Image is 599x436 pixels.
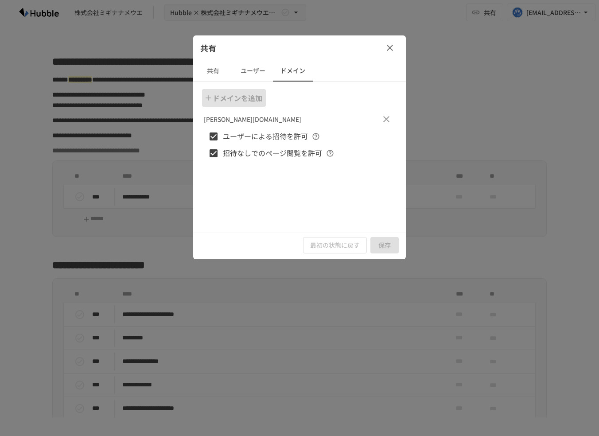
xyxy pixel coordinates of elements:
[223,131,308,142] span: ユーザーによる招待を許可
[223,148,322,159] span: 招待なしでのページ閲覧を許可
[204,114,301,124] p: [PERSON_NAME][DOMAIN_NAME]
[193,60,233,82] button: 共有
[273,60,313,82] button: ドメイン
[233,60,273,82] button: ユーザー
[202,89,266,107] button: ドメインを追加
[193,35,406,60] div: 共有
